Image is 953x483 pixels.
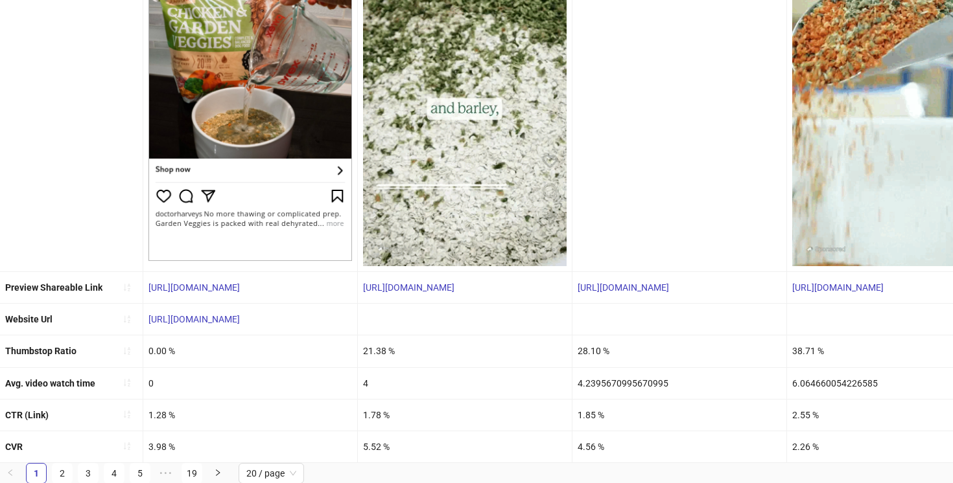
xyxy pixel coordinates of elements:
[5,410,49,420] b: CTR (Link)
[123,378,132,387] span: sort-ascending
[123,442,132,451] span: sort-ascending
[143,431,357,462] div: 3.98 %
[578,282,669,293] a: [URL][DOMAIN_NAME]
[6,469,14,477] span: left
[182,464,202,483] a: 19
[358,399,572,431] div: 1.78 %
[363,282,454,293] a: [URL][DOMAIN_NAME]
[143,335,357,366] div: 0.00 %
[123,315,132,324] span: sort-ascending
[78,464,98,483] a: 3
[143,399,357,431] div: 1.28 %
[5,282,102,293] b: Preview Shareable Link
[148,314,240,324] a: [URL][DOMAIN_NAME]
[572,368,786,399] div: 4.2395670995670995
[572,335,786,366] div: 28.10 %
[5,378,95,388] b: Avg. video watch time
[5,346,76,356] b: Thumbstop Ratio
[572,431,786,462] div: 4.56 %
[572,399,786,431] div: 1.85 %
[246,464,296,483] span: 20 / page
[358,368,572,399] div: 4
[792,282,884,293] a: [URL][DOMAIN_NAME]
[358,431,572,462] div: 5.52 %
[130,464,150,483] a: 5
[358,335,572,366] div: 21.38 %
[123,410,132,419] span: sort-ascending
[5,442,23,452] b: CVR
[148,282,240,293] a: [URL][DOMAIN_NAME]
[123,283,132,292] span: sort-ascending
[123,346,132,355] span: sort-ascending
[5,314,53,324] b: Website Url
[53,464,72,483] a: 2
[104,464,124,483] a: 4
[27,464,46,483] a: 1
[214,469,222,477] span: right
[143,368,357,399] div: 0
